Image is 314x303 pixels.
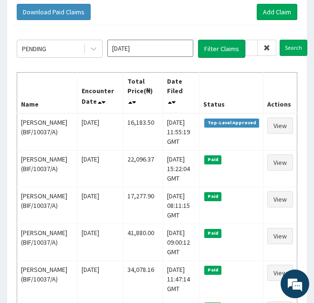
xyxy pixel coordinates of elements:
[163,224,199,260] td: [DATE] 09:00:12 GMT
[77,224,123,260] td: [DATE]
[163,187,199,224] td: [DATE] 08:11:15 GMT
[17,260,78,297] td: [PERSON_NAME] (BIF/10037/A)
[17,4,91,20] button: Download Paid Claims
[267,118,293,134] a: View
[123,113,163,151] td: 16,183.50
[157,5,179,28] div: Minimize live chat window
[280,40,307,56] input: Search
[77,72,123,113] th: Encounter Date
[123,150,163,187] td: 22,096.37
[163,113,199,151] td: [DATE] 11:55:19 GMT
[17,224,78,260] td: [PERSON_NAME] (BIF/10037/A)
[17,113,78,151] td: [PERSON_NAME] (BIF/10037/A)
[107,40,193,57] input: Select Month and Year
[22,44,46,54] div: PENDING
[204,229,221,238] span: Paid
[17,187,78,224] td: [PERSON_NAME] (BIF/10037/A)
[17,72,78,113] th: Name
[204,266,221,274] span: Paid
[123,224,163,260] td: 41,880.00
[18,48,39,72] img: d_794563401_company_1708531726252_794563401
[17,150,78,187] td: [PERSON_NAME] (BIF/10037/A)
[267,228,293,244] a: View
[163,150,199,187] td: [DATE] 15:22:04 GMT
[267,191,293,207] a: View
[204,119,259,127] span: Top-Level Approved
[198,40,245,58] button: Filter Claims
[257,4,297,20] a: Add Claim
[123,72,163,113] th: Total Price(₦)
[5,202,182,235] textarea: Type your message and hit 'Enter'
[204,155,221,164] span: Paid
[123,260,163,297] td: 34,078.16
[267,265,293,281] a: View
[77,113,123,151] td: [DATE]
[163,72,199,113] th: Date Filed
[77,150,123,187] td: [DATE]
[55,91,132,187] span: We're online!
[77,187,123,224] td: [DATE]
[245,40,258,56] input: Search by HMO ID
[263,72,297,113] th: Actions
[123,187,163,224] td: 17,277.90
[50,54,160,66] div: Chat with us now
[267,154,293,171] a: View
[199,72,263,113] th: Status
[77,260,123,297] td: [DATE]
[163,260,199,297] td: [DATE] 11:47:14 GMT
[204,192,221,201] span: Paid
